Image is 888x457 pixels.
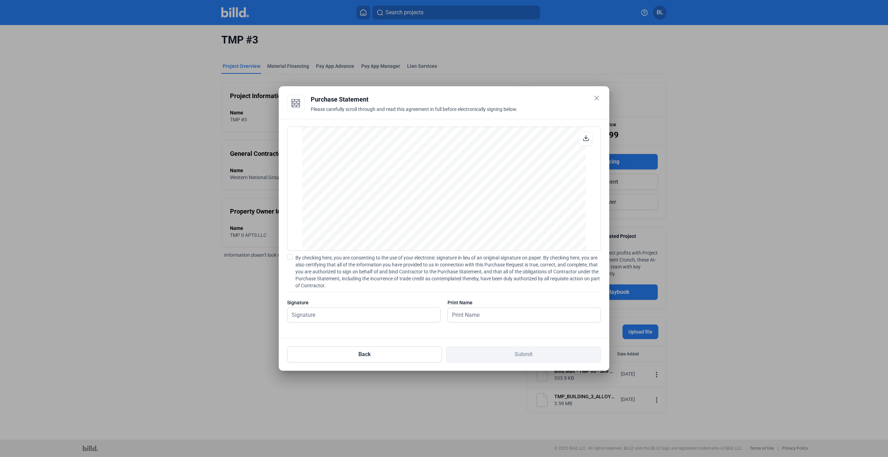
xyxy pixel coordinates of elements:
[447,299,601,306] div: Print Name
[287,299,441,306] div: Signature
[311,106,601,121] div: Please carefully scroll through and read this agreement in full before electronically signing below.
[311,95,601,104] div: Purchase Statement
[295,254,601,289] span: By checking here, you are consenting to the use of your electronic signature in lieu of an origin...
[551,227,561,231] span: 1 of 1
[448,308,593,322] input: Print Name
[446,346,601,362] button: Submit
[287,308,433,322] input: Signature
[593,94,601,102] mat-icon: close
[287,346,442,362] button: Back
[333,236,346,240] span: 189759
